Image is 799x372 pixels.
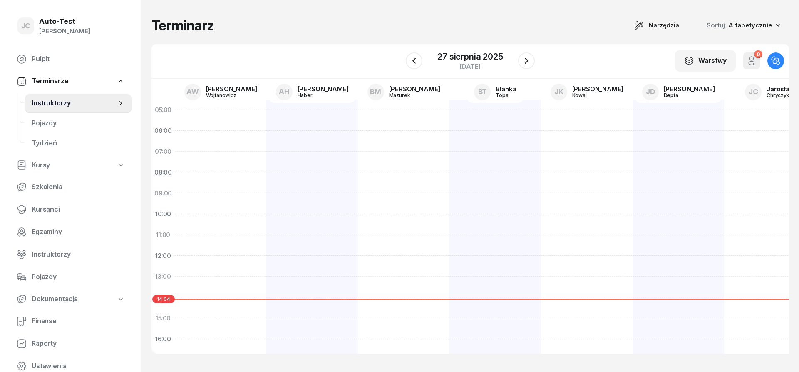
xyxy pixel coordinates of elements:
a: Finanse [10,311,132,331]
div: 11:00 [151,225,175,245]
div: Mazurek [389,92,429,98]
div: 0 [754,50,762,58]
a: Raporty [10,334,132,354]
a: JK[PERSON_NAME]Kowal [544,81,630,103]
div: 12:00 [151,245,175,266]
div: Depta [664,92,704,98]
button: Narzędzia [626,17,687,34]
span: BT [478,88,487,95]
span: Tydzień [32,138,125,149]
div: 08:00 [151,162,175,183]
span: Ustawienia [32,361,125,372]
a: Instruktorzy [10,245,132,265]
h1: Terminarz [151,18,214,33]
div: [PERSON_NAME] [664,86,715,92]
span: AH [279,88,290,95]
div: Topa [496,92,516,98]
button: Warstwy [675,50,736,72]
a: Pulpit [10,49,132,69]
div: [PERSON_NAME] [572,86,623,92]
span: JD [646,88,655,95]
a: AH[PERSON_NAME]Haber [269,81,355,103]
div: Auto-Test [39,18,90,25]
div: 16:00 [151,329,175,350]
span: Finanse [32,316,125,327]
div: 14:00 [151,287,175,308]
span: Egzaminy [32,227,125,237]
a: AW[PERSON_NAME]Wojtanowicz [178,81,264,103]
span: Alfabetycznie [728,21,772,29]
span: Pojazdy [32,272,125,282]
button: Sortuj Alfabetycznie [697,17,789,34]
div: 07:00 [151,141,175,162]
span: Kursanci [32,204,125,215]
span: Sortuj [707,20,727,31]
span: Raporty [32,338,125,349]
span: Pulpit [32,54,125,65]
a: Kursanci [10,200,132,220]
div: Jarosław [767,86,795,92]
div: Kowal [572,92,612,98]
div: Chryczyk [767,92,795,98]
a: Instruktorzy [25,93,132,113]
button: 0 [743,52,760,69]
div: 06:00 [151,120,175,141]
div: Wojtanowicz [206,92,246,98]
a: Kursy [10,156,132,175]
div: 05:00 [151,100,175,120]
div: [DATE] [437,63,503,70]
span: 14:04 [152,295,175,303]
div: 10:00 [151,204,175,225]
div: [PERSON_NAME] [39,26,90,37]
div: Blanka [496,86,516,92]
span: JC [21,22,31,30]
span: Instruktorzy [32,249,125,260]
a: Pojazdy [10,267,132,287]
span: Szkolenia [32,182,125,192]
div: 27 sierpnia 2025 [437,52,503,61]
div: Haber [298,92,337,98]
span: Instruktorzy [32,98,117,109]
span: Narzędzia [649,20,679,30]
div: [PERSON_NAME] [389,86,440,92]
div: [PERSON_NAME] [206,86,257,92]
a: Tydzień [25,133,132,153]
div: [PERSON_NAME] [298,86,349,92]
a: BTBlankaTopa [467,81,523,103]
a: Dokumentacja [10,290,132,309]
span: JC [749,88,758,95]
a: Szkolenia [10,177,132,197]
span: Dokumentacja [32,294,78,305]
div: 09:00 [151,183,175,204]
div: Warstwy [684,55,727,66]
div: 13:00 [151,266,175,287]
a: Terminarze [10,72,132,91]
a: Pojazdy [25,113,132,133]
a: JD[PERSON_NAME]Depta [635,81,722,103]
span: JK [554,88,563,95]
span: Terminarze [32,76,68,87]
span: AW [186,88,199,95]
a: Egzaminy [10,222,132,242]
a: BM[PERSON_NAME]Mazurek [361,81,447,103]
span: BM [370,88,381,95]
div: 15:00 [151,308,175,329]
div: 17:00 [151,350,175,370]
span: Pojazdy [32,118,125,129]
span: Kursy [32,160,50,171]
